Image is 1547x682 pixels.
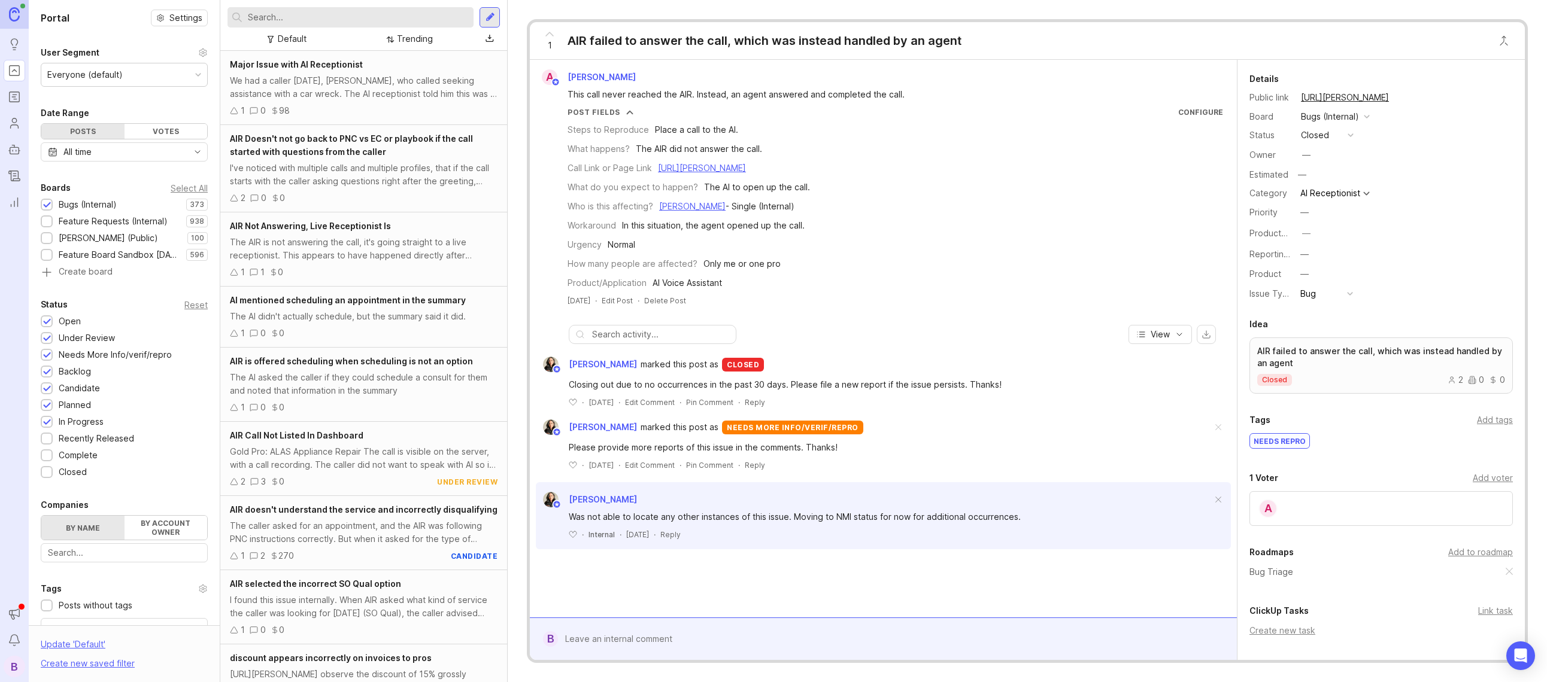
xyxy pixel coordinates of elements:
div: Owner [1249,148,1291,162]
div: Bugs (Internal) [59,198,117,211]
p: AIR failed to answer the call, which was instead handled by an agent [1257,345,1505,369]
div: Edit Comment [625,397,675,407]
div: 0 [260,327,266,340]
span: marked this post as [641,358,718,371]
div: Open [59,315,81,328]
div: Details [1249,72,1279,86]
button: Announcements [4,603,25,625]
span: discount appears incorrectly on invoices to pros [230,653,432,663]
div: I've noticed with multiple calls and multiple profiles, that if the call starts with the caller a... [230,162,498,188]
div: Steps to Reproduce [568,123,649,136]
a: Ideas [4,34,25,55]
div: Date Range [41,106,89,120]
div: closed [1301,129,1329,142]
div: Select All [171,185,208,191]
div: Edit Comment [625,460,675,470]
div: Boards [41,181,71,195]
a: Configure [1178,108,1223,117]
div: Estimated [1249,170,1288,179]
span: AIR Not Answering, Live Receptionist Is [230,221,391,231]
span: Settings [169,12,202,24]
time: [DATE] [589,461,614,470]
div: · [595,296,597,306]
div: 1 [260,266,265,279]
a: Bug Triage [1249,565,1293,579]
div: Backlog [59,365,91,378]
div: Add to roadmap [1448,546,1513,559]
div: 270 [278,549,294,562]
div: Under Review [59,331,115,345]
div: Call Link or Page Link [568,162,652,175]
div: Votes [125,124,208,139]
div: How many people are affected? [568,257,697,270]
div: Internal [589,529,615,540]
div: Product/Application [568,276,647,290]
div: Link task [1478,604,1513,617]
div: 2 [1448,376,1463,384]
div: Everyone (default) [47,68,123,81]
time: [DATE] [568,296,590,305]
div: All time [63,145,92,159]
div: The AI to open up the call. [704,181,810,194]
div: Tags [1249,413,1270,427]
div: Idea [1249,317,1268,331]
div: — [1300,206,1309,219]
a: Roadmaps [4,86,25,108]
div: 0 [261,191,266,205]
span: AIR selected the incorrect SO Qual option [230,579,401,589]
a: [PERSON_NAME] [659,201,726,211]
a: AIR Doesn't not go back to PNC vs EC or playbook if the call started with questions from the call... [220,125,507,212]
div: — [1302,148,1311,162]
div: · [654,529,656,540]
div: 1 [241,401,245,414]
div: 2 [241,191,245,205]
label: By account owner [125,516,208,540]
label: Priority [1249,207,1278,217]
img: Canny Home [9,7,20,21]
div: — [1294,167,1310,182]
div: · [680,397,681,407]
span: AIR Call Not Listed In Dashboard [230,430,363,440]
button: Close button [1492,29,1516,53]
div: Only me or one pro [703,257,781,270]
div: Feature Board Sandbox [DATE] [59,248,180,261]
div: Reply [660,529,681,540]
label: Product [1249,269,1281,279]
a: Users [4,112,25,134]
div: 1 [241,549,245,562]
div: · [680,460,681,470]
div: Default [278,32,307,45]
span: AIR doesn't understand the service and incorrectly disqualifying [230,504,498,514]
img: member badge [553,428,562,437]
div: ClickUp Tasks [1249,604,1309,618]
div: Who is this affecting? [568,200,653,213]
input: Search... [248,11,469,24]
div: Add tags [1477,413,1513,427]
span: [PERSON_NAME] [569,358,637,371]
div: I found this issue internally. When AIR asked what kind of service the caller was looking for [DA... [230,593,498,620]
div: Candidate [59,382,100,395]
div: A [1258,499,1278,518]
div: Workaround [568,219,616,232]
div: Place a call to the AI. [655,123,738,136]
div: 1 [241,327,245,340]
a: AIR doesn't understand the service and incorrectly disqualifyingThe caller asked for an appointme... [220,496,507,570]
a: [URL][PERSON_NAME] [658,163,746,173]
div: Complete [59,449,98,462]
div: The AIR did not answer the call. [636,142,762,156]
div: AI Receptionist [1300,189,1360,197]
a: Create board [41,267,208,278]
a: Autopilot [4,139,25,160]
a: Ysabelle Eugenio[PERSON_NAME] [536,419,641,435]
div: · [582,460,584,470]
div: 0 [279,401,284,414]
div: 0 [279,327,284,340]
div: Urgency [568,238,602,251]
div: 0 [1489,376,1505,384]
div: Reset [184,302,208,308]
div: Reply [745,397,765,407]
div: Edit Post [602,296,633,306]
a: AIR selected the incorrect SO Qual optionI found this issue internally. When AIR asked what kind ... [220,570,507,644]
div: Status [41,297,68,312]
div: AIR failed to answer the call, which was instead handled by an agent [568,32,961,49]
